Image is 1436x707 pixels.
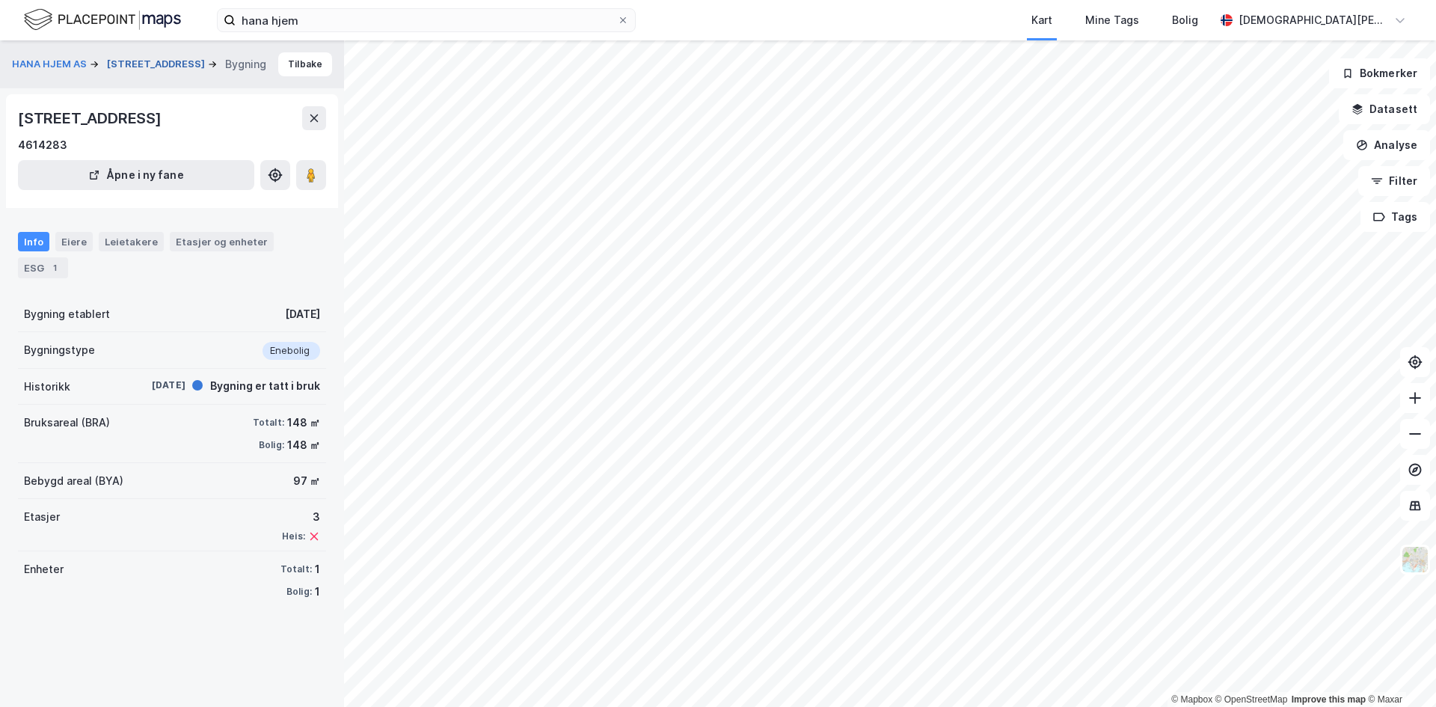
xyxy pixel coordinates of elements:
[1239,11,1388,29] div: [DEMOGRAPHIC_DATA][PERSON_NAME][DEMOGRAPHIC_DATA]
[24,7,181,33] img: logo.f888ab2527a4732fd821a326f86c7f29.svg
[12,57,90,72] button: HANA HJEM AS
[282,508,320,526] div: 3
[1172,11,1198,29] div: Bolig
[18,160,254,190] button: Åpne i ny fane
[293,472,320,490] div: 97 ㎡
[1358,166,1430,196] button: Filter
[259,439,284,451] div: Bolig:
[278,52,332,76] button: Tilbake
[225,55,266,73] div: Bygning
[1171,694,1212,705] a: Mapbox
[285,305,320,323] div: [DATE]
[24,414,110,432] div: Bruksareal (BRA)
[126,379,185,392] div: [DATE]
[24,341,95,359] div: Bygningstype
[315,583,320,601] div: 1
[1361,635,1436,707] div: Kontrollprogram for chat
[107,57,208,72] button: [STREET_ADDRESS]
[1339,94,1430,124] button: Datasett
[18,257,68,278] div: ESG
[236,9,617,31] input: Søk på adresse, matrikkel, gårdeiere, leietakere eller personer
[1215,694,1288,705] a: OpenStreetMap
[1031,11,1052,29] div: Kart
[1343,130,1430,160] button: Analyse
[1085,11,1139,29] div: Mine Tags
[18,232,49,251] div: Info
[24,378,70,396] div: Historikk
[1361,635,1436,707] iframe: Chat Widget
[287,436,320,454] div: 148 ㎡
[210,377,320,395] div: Bygning er tatt i bruk
[286,586,312,598] div: Bolig:
[287,414,320,432] div: 148 ㎡
[1401,545,1429,574] img: Z
[18,106,165,130] div: [STREET_ADDRESS]
[280,563,312,575] div: Totalt:
[24,472,123,490] div: Bebygd areal (BYA)
[253,417,284,429] div: Totalt:
[47,260,62,275] div: 1
[18,136,67,154] div: 4614283
[24,305,110,323] div: Bygning etablert
[315,560,320,578] div: 1
[55,232,93,251] div: Eiere
[1329,58,1430,88] button: Bokmerker
[24,560,64,578] div: Enheter
[1292,694,1366,705] a: Improve this map
[99,232,164,251] div: Leietakere
[1360,202,1430,232] button: Tags
[282,530,305,542] div: Heis:
[24,508,60,526] div: Etasjer
[176,235,268,248] div: Etasjer og enheter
